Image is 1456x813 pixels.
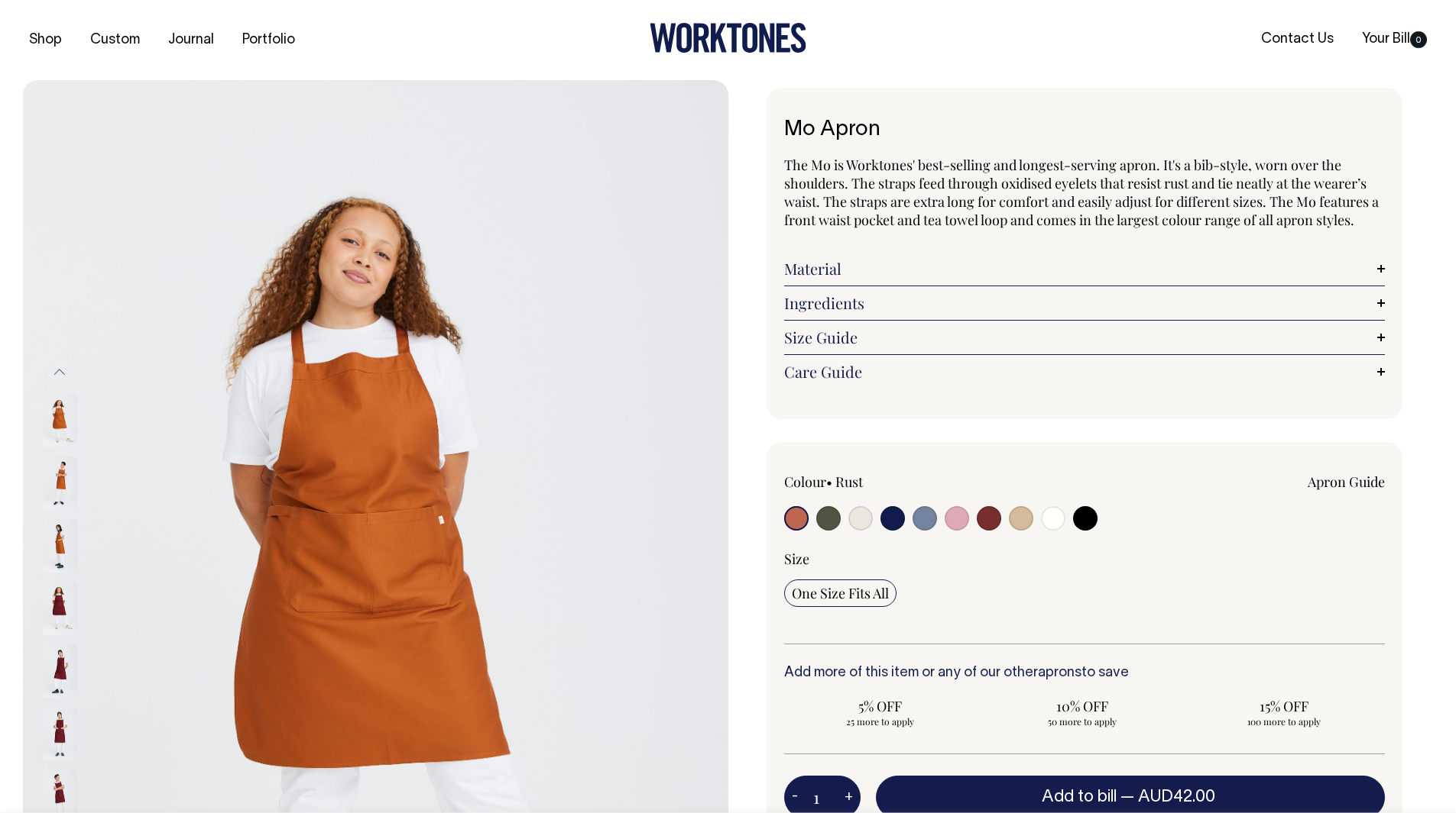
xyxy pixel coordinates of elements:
span: 0 [1410,31,1427,48]
span: 50 more to apply [994,715,1171,728]
a: Care Guide [784,363,1386,381]
span: — [1120,789,1219,805]
span: The Mo is Worktones' best-selling and longest-serving apron. It's a bib-style, worn over the shou... [784,156,1379,229]
a: Apron Guide [1308,473,1385,491]
a: Material [784,260,1386,278]
div: Colour [784,473,1025,491]
a: Your Bill0 [1356,27,1433,52]
a: Custom [84,27,146,53]
span: AUD42.00 [1138,789,1215,805]
a: Contact Us [1255,27,1340,52]
span: 100 more to apply [1195,715,1373,728]
button: - [784,782,806,813]
img: rust [43,519,77,573]
img: burgundy [43,582,77,635]
button: + [837,782,861,813]
label: Rust [835,473,863,491]
div: Size [784,550,1386,568]
span: 15% OFF [1195,697,1373,715]
span: 5% OFF [792,697,969,715]
span: 25 more to apply [792,715,969,728]
img: burgundy [43,644,77,698]
h6: Add more of this item or any of our other to save [784,666,1386,681]
input: One Size Fits All [784,579,897,607]
span: • [826,473,832,491]
a: Journal [162,27,220,53]
img: rust [43,457,77,510]
a: aprons [1038,666,1081,679]
img: burgundy [43,707,77,760]
input: 15% OFF 100 more to apply [1188,692,1380,732]
span: One Size Fits All [792,584,889,602]
input: 5% OFF 25 more to apply [784,692,977,732]
span: 10% OFF [994,697,1171,715]
span: Add to bill [1042,789,1117,805]
img: rust [43,394,77,447]
a: Size Guide [784,328,1386,347]
a: Ingredients [784,294,1386,312]
a: Shop [23,27,68,53]
input: 10% OFF 50 more to apply [986,692,1179,732]
a: Portfolio [236,27,301,53]
button: Previous [48,355,71,389]
h1: Mo Apron [784,118,1386,142]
